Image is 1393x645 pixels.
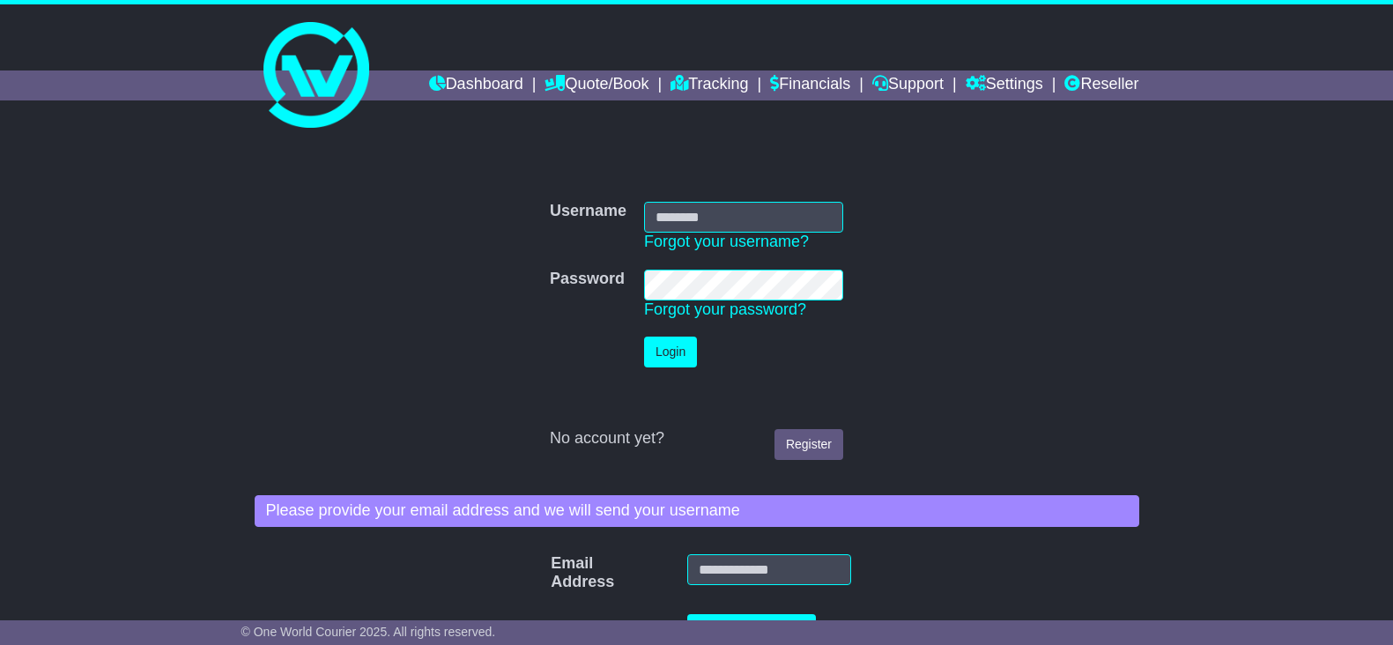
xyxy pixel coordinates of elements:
a: Register [774,429,843,460]
button: Recover Username [687,614,817,645]
a: Financials [770,70,850,100]
a: Dashboard [429,70,523,100]
label: Email Address [542,554,574,592]
span: © One World Courier 2025. All rights reserved. [241,625,496,639]
a: Support [872,70,944,100]
a: Quote/Book [545,70,648,100]
div: No account yet? [550,429,843,449]
a: Forgot your username? [644,233,809,250]
a: Settings [966,70,1043,100]
label: Password [550,270,625,289]
a: Tracking [671,70,748,100]
div: Please provide your email address and we will send your username [255,495,1139,527]
label: Username [550,202,626,221]
a: Reseller [1064,70,1138,100]
button: Login [644,337,697,367]
a: Forgot your password? [644,300,806,318]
